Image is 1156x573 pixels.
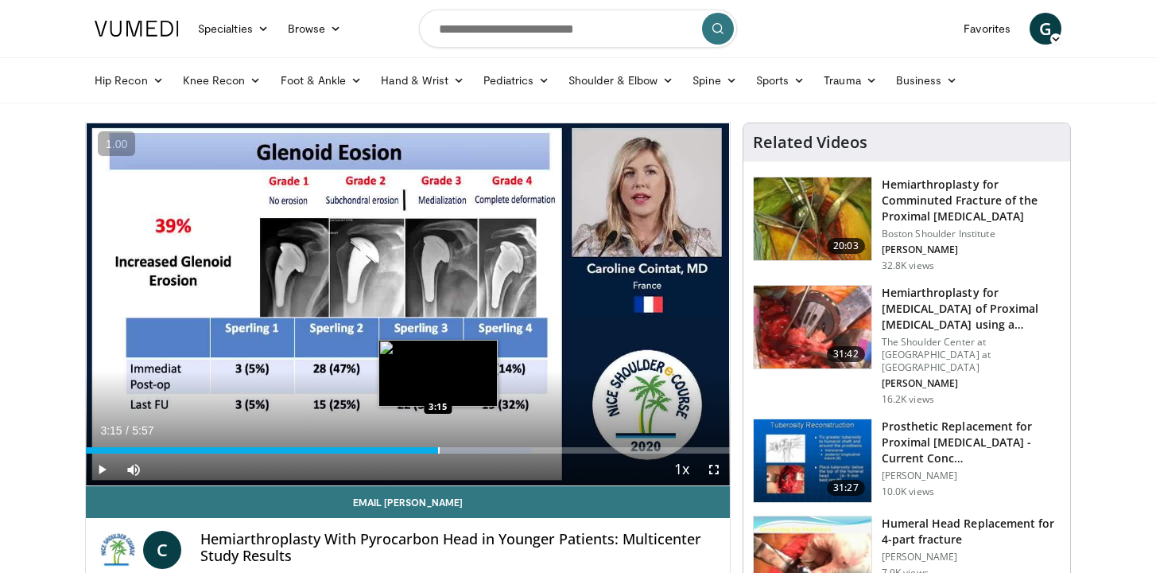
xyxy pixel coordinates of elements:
p: 10.0K views [882,485,934,498]
a: Knee Recon [173,64,271,96]
h4: Hemiarthroplasty With Pyrocarbon Head in Younger Patients: Multicenter Study Results [200,531,717,565]
a: Pediatrics [474,64,559,96]
a: Email [PERSON_NAME] [86,486,730,518]
img: 10442_3.png.150x105_q85_crop-smart_upscale.jpg [754,177,871,260]
a: Hand & Wrist [371,64,474,96]
p: 16.2K views [882,393,934,406]
input: Search topics, interventions [419,10,737,48]
img: 38479_0000_3.png.150x105_q85_crop-smart_upscale.jpg [754,286,871,368]
span: / [126,424,129,437]
a: 31:42 Hemiarthroplasty for [MEDICAL_DATA] of Proximal [MEDICAL_DATA] using a Minimally… The Shoul... [753,285,1061,406]
img: image.jpeg [378,340,498,407]
p: 32.8K views [882,259,934,272]
span: 5:57 [132,424,153,437]
img: VuMedi Logo [95,21,179,37]
a: Hip Recon [85,64,173,96]
a: Specialties [188,13,278,45]
a: Shoulder & Elbow [559,64,683,96]
a: Sports [747,64,815,96]
button: Fullscreen [698,454,730,485]
span: 31:27 [827,480,865,496]
button: Mute [118,454,149,485]
a: Browse [278,13,351,45]
h4: Related Videos [753,133,867,152]
h3: Prosthetic Replacement for Proximal [MEDICAL_DATA] - Current Conc… [882,419,1061,466]
button: Play [86,454,118,485]
span: 3:15 [100,424,122,437]
button: Playback Rate [666,454,698,485]
h3: Hemiarthroplasty for Comminuted Fracture of the Proximal [MEDICAL_DATA] [882,177,1061,224]
span: 31:42 [827,346,865,362]
a: Business [886,64,968,96]
a: C [143,531,181,569]
a: G [1030,13,1061,45]
h3: Hemiarthroplasty for [MEDICAL_DATA] of Proximal [MEDICAL_DATA] using a Minimally… [882,285,1061,333]
a: Trauma [814,64,886,96]
p: Boston Shoulder Institute [882,228,1061,240]
p: [PERSON_NAME] [882,244,1061,256]
video-js: Video Player [86,123,730,486]
p: [PERSON_NAME] [882,377,1061,390]
a: Spine [683,64,746,96]
a: Favorites [954,13,1020,45]
a: Foot & Ankle [271,64,372,96]
p: [PERSON_NAME] [882,551,1061,563]
img: 2020 Nice Shoulder Course [99,531,137,569]
h3: Humeral Head Replacement for 4-part fracture [882,516,1061,548]
a: 31:27 Prosthetic Replacement for Proximal [MEDICAL_DATA] - Current Conc… [PERSON_NAME] 10.0K views [753,419,1061,503]
img: 343a2c1c-069f-44e5-a763-73595c3f20d9.150x105_q85_crop-smart_upscale.jpg [754,419,871,502]
p: The Shoulder Center at [GEOGRAPHIC_DATA] at [GEOGRAPHIC_DATA] [882,336,1061,374]
p: [PERSON_NAME] [882,470,1061,482]
a: 20:03 Hemiarthroplasty for Comminuted Fracture of the Proximal [MEDICAL_DATA] Boston Shoulder Ins... [753,177,1061,272]
div: Progress Bar [86,447,730,454]
span: 20:03 [827,238,865,254]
